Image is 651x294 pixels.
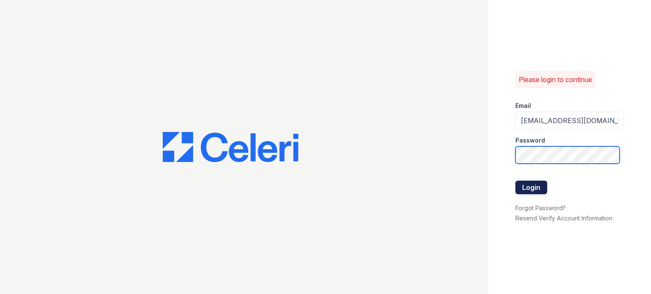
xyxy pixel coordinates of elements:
[519,74,592,85] p: Please login to continue
[163,132,298,162] img: CE_Logo_Blue-a8612792a0a2168367f1c8372b55b34899dd931a85d93a1a3d3e32e68fde9ad4.png
[515,102,531,110] label: Email
[515,181,547,194] button: Login
[515,204,566,212] a: Forgot Password?
[515,136,545,145] label: Password
[515,214,612,222] a: Resend Verify Account Information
